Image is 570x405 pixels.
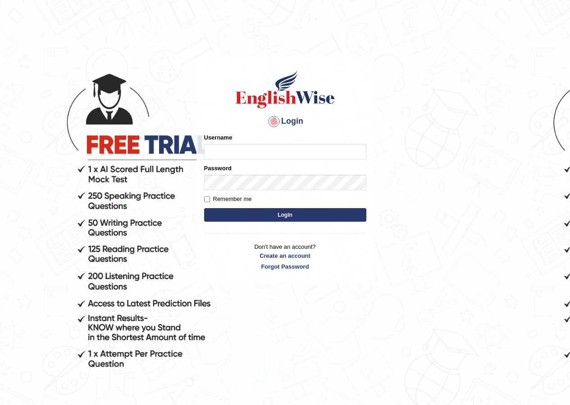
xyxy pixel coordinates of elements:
[204,195,252,204] label: Remember me
[204,196,210,202] input: Remember me
[204,114,366,129] h4: Login
[204,262,366,271] a: Forgot Password
[234,69,337,110] img: Logo of English Wise sign in for intelligent practice with AI
[204,208,366,222] button: Login
[204,133,233,142] label: Username
[204,242,366,270] p: Don't have an account?
[204,164,232,172] label: Password
[204,251,366,260] a: Create an account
